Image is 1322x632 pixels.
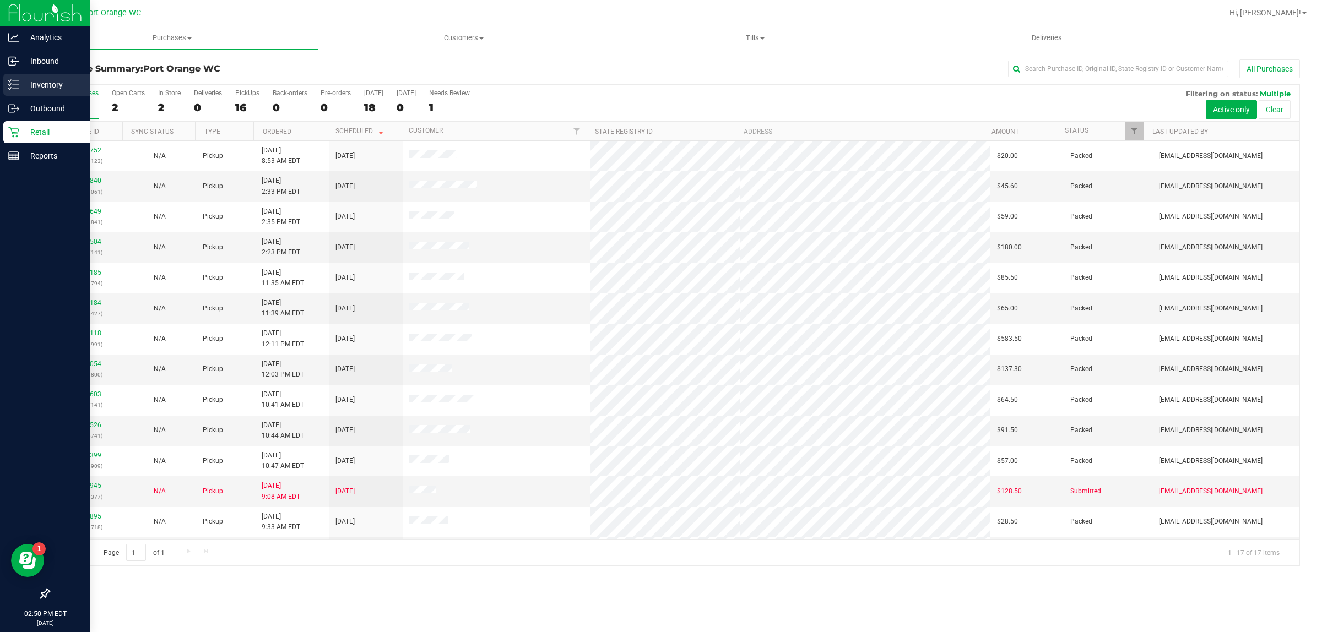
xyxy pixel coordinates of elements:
[1159,242,1263,253] span: [EMAIL_ADDRESS][DOMAIN_NAME]
[335,516,355,527] span: [DATE]
[335,151,355,161] span: [DATE]
[203,486,223,497] span: Pickup
[71,177,101,184] a: 11974840
[19,78,85,91] p: Inventory
[318,26,609,50] a: Customers
[997,395,1018,405] span: $64.50
[154,182,166,190] span: Not Applicable
[997,211,1018,222] span: $59.00
[71,451,101,459] a: 11972399
[154,243,166,251] span: Not Applicable
[194,89,222,97] div: Deliveries
[1239,59,1300,78] button: All Purchases
[262,176,300,197] span: [DATE] 2:33 PM EDT
[1159,395,1263,405] span: [EMAIL_ADDRESS][DOMAIN_NAME]
[131,128,174,135] a: Sync Status
[19,102,85,115] p: Outbound
[364,89,383,97] div: [DATE]
[154,516,166,527] button: N/A
[235,89,259,97] div: PickUps
[1152,128,1208,135] a: Last Updated By
[84,8,141,18] span: Port Orange WC
[262,481,300,502] span: [DATE] 9:08 AM EDT
[610,33,900,43] span: Tills
[158,89,181,97] div: In Store
[262,298,304,319] span: [DATE] 11:39 AM EDT
[158,101,181,114] div: 2
[154,335,166,342] span: Not Applicable
[595,128,653,135] a: State Registry ID
[1070,334,1092,344] span: Packed
[335,486,355,497] span: [DATE]
[71,390,101,398] a: 11972603
[567,122,586,140] a: Filter
[1008,61,1228,77] input: Search Purchase ID, Original ID, State Registry ID or Customer Name...
[203,303,223,314] span: Pickup
[1070,242,1092,253] span: Packed
[397,89,416,97] div: [DATE]
[735,122,983,141] th: Address
[203,211,223,222] span: Pickup
[1159,334,1263,344] span: [EMAIL_ADDRESS][DOMAIN_NAME]
[335,181,355,192] span: [DATE]
[143,63,220,74] span: Port Orange WC
[154,364,166,374] button: N/A
[154,395,166,405] button: N/A
[335,334,355,344] span: [DATE]
[154,152,166,160] span: Not Applicable
[262,268,304,288] span: [DATE] 11:35 AM EDT
[154,242,166,253] button: N/A
[203,273,223,283] span: Pickup
[154,486,166,497] button: N/A
[1065,127,1088,134] a: Status
[203,151,223,161] span: Pickup
[273,101,307,114] div: 0
[154,487,166,495] span: Not Applicable
[997,425,1018,435] span: $91.50
[8,127,19,138] inline-svg: Retail
[1159,364,1263,374] span: [EMAIL_ADDRESS][DOMAIN_NAME]
[203,516,223,527] span: Pickup
[1070,273,1092,283] span: Packed
[997,516,1018,527] span: $28.50
[112,89,145,97] div: Open Carts
[262,206,300,227] span: [DATE] 2:35 PM EDT
[8,32,19,43] inline-svg: Analytics
[997,303,1018,314] span: $65.00
[1159,456,1263,466] span: [EMAIL_ADDRESS][DOMAIN_NAME]
[273,89,307,97] div: Back-orders
[1070,516,1092,527] span: Packed
[1070,211,1092,222] span: Packed
[71,513,101,520] a: 11971895
[397,101,416,114] div: 0
[204,128,220,135] a: Type
[262,145,300,166] span: [DATE] 8:53 AM EDT
[321,101,351,114] div: 0
[1159,516,1263,527] span: [EMAIL_ADDRESS][DOMAIN_NAME]
[71,299,101,307] a: 11973184
[335,211,355,222] span: [DATE]
[154,456,166,466] button: N/A
[154,365,166,373] span: Not Applicable
[8,150,19,161] inline-svg: Reports
[203,334,223,344] span: Pickup
[262,328,304,349] span: [DATE] 12:11 PM EDT
[5,619,85,627] p: [DATE]
[26,33,318,43] span: Purchases
[1159,486,1263,497] span: [EMAIL_ADDRESS][DOMAIN_NAME]
[71,329,101,337] a: 11973118
[997,334,1022,344] span: $583.50
[364,101,383,114] div: 18
[263,128,291,135] a: Ordered
[154,396,166,404] span: Not Applicable
[154,303,166,314] button: N/A
[1186,89,1258,98] span: Filtering on status:
[1070,486,1101,497] span: Submitted
[262,359,304,380] span: [DATE] 12:03 PM EDT
[48,64,465,74] h3: Purchase Summary:
[409,127,443,134] a: Customer
[1159,181,1263,192] span: [EMAIL_ADDRESS][DOMAIN_NAME]
[154,181,166,192] button: N/A
[32,542,46,555] iframe: Resource center unread badge
[997,151,1018,161] span: $20.00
